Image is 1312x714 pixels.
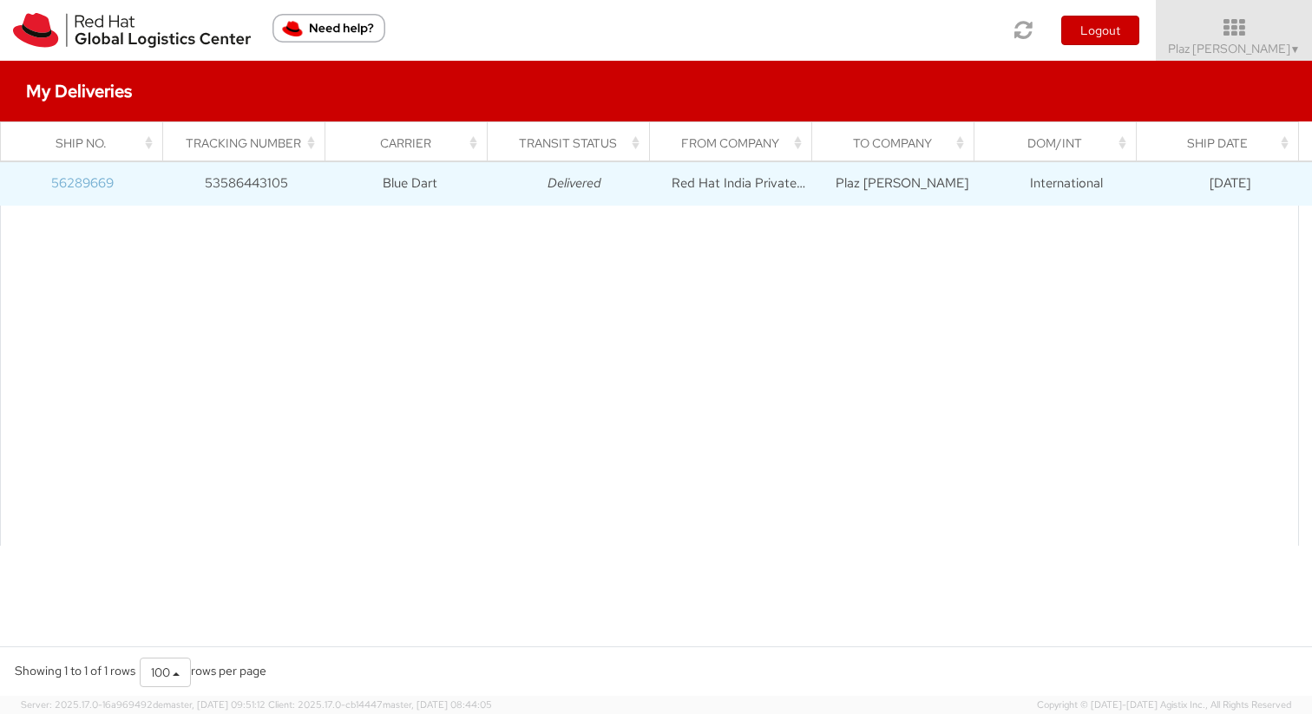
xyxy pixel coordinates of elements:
span: Showing 1 to 1 of 1 rows [15,663,135,678]
div: To Company [828,134,969,152]
span: Client: 2025.17.0-cb14447 [268,698,492,711]
button: Need help? [272,14,385,43]
button: 100 [140,658,191,687]
img: rh-logistics-00dfa346123c4ec078e1.svg [13,13,251,48]
i: Delivered [548,174,601,192]
span: Server: 2025.17.0-16a969492de [21,698,266,711]
div: From Company [666,134,807,152]
span: ▼ [1290,43,1301,56]
a: 56289669 [51,174,114,192]
button: Logout [1061,16,1139,45]
div: Transit Status [503,134,645,152]
td: Plaz [PERSON_NAME] [820,162,984,206]
div: Ship No. [16,134,158,152]
span: Copyright © [DATE]-[DATE] Agistix Inc., All Rights Reserved [1037,698,1291,712]
td: [DATE] [1148,162,1312,206]
span: Plaz [PERSON_NAME] [1168,41,1301,56]
span: 100 [151,665,170,680]
div: rows per page [140,658,266,687]
div: Carrier [341,134,482,152]
td: 53586443105 [164,162,328,206]
td: International [984,162,1148,206]
div: Tracking Number [179,134,320,152]
td: Blue Dart [328,162,492,206]
td: Red Hat India Private Limited [656,162,820,206]
h4: My Deliveries [26,82,132,101]
div: Dom/Int [990,134,1132,152]
span: master, [DATE] 09:51:12 [163,698,266,711]
div: Ship Date [1152,134,1294,152]
span: master, [DATE] 08:44:05 [383,698,492,711]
